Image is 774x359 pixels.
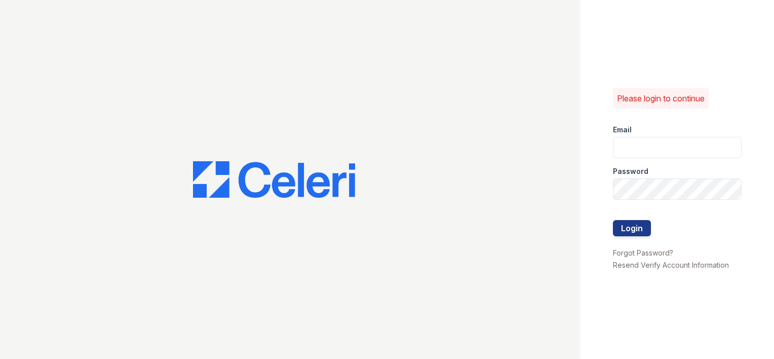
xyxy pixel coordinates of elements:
[613,125,632,135] label: Email
[613,166,648,176] label: Password
[613,261,729,269] a: Resend Verify Account Information
[193,161,355,198] img: CE_Logo_Blue-a8612792a0a2168367f1c8372b55b34899dd931a85d93a1a3d3e32e68fde9ad4.png
[613,248,673,257] a: Forgot Password?
[617,92,705,104] p: Please login to continue
[613,220,651,236] button: Login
